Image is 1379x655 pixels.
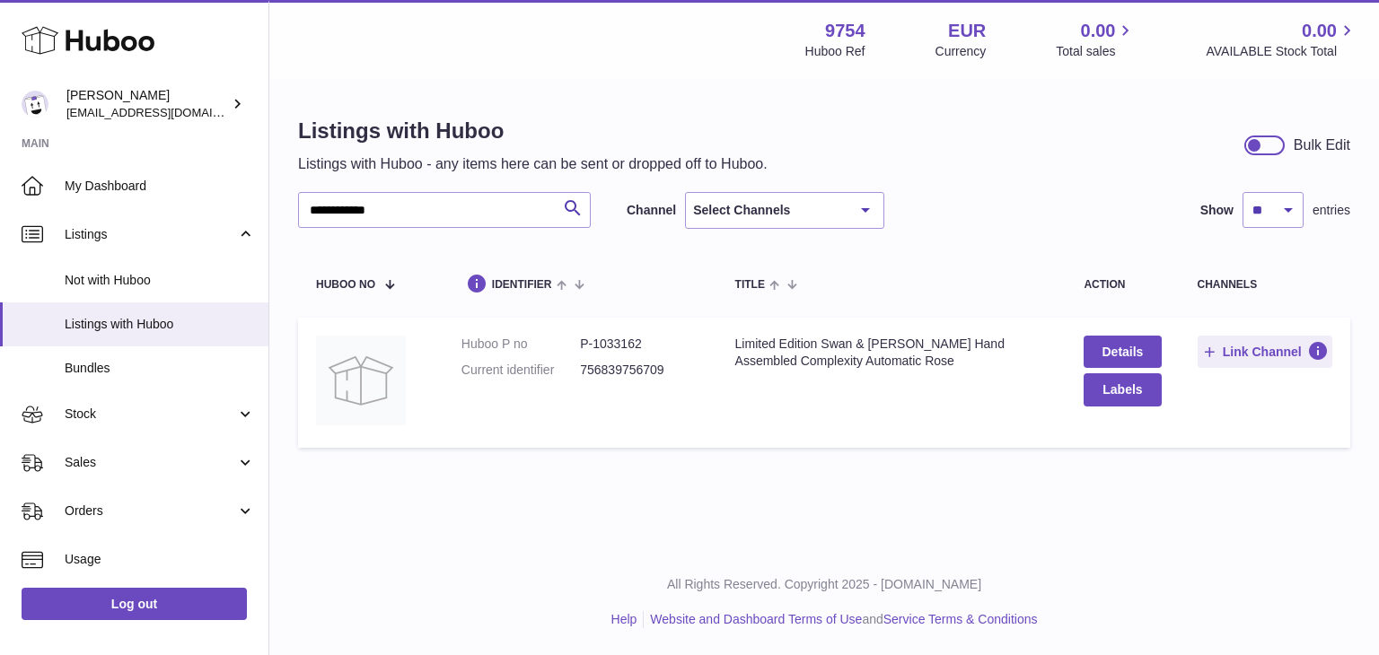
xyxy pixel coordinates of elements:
[935,43,987,60] div: Currency
[580,336,698,353] dd: P-1033162
[65,551,255,568] span: Usage
[1313,202,1350,219] span: entries
[627,202,676,219] label: Channel
[22,91,48,118] img: internalAdmin-9754@internal.huboo.com
[298,154,768,174] p: Listings with Huboo - any items here can be sent or dropped off to Huboo.
[948,19,986,43] strong: EUR
[1206,43,1357,60] span: AVAILABLE Stock Total
[65,316,255,333] span: Listings with Huboo
[735,336,1049,370] div: Limited Edition Swan & [PERSON_NAME] Hand Assembled Complexity Automatic Rose
[1198,279,1333,291] div: channels
[66,105,264,119] span: [EMAIL_ADDRESS][DOMAIN_NAME]
[1223,344,1302,360] span: Link Channel
[1056,19,1136,60] a: 0.00 Total sales
[1198,336,1333,368] button: Link Channel
[22,588,247,620] a: Log out
[66,87,228,121] div: [PERSON_NAME]
[1056,43,1136,60] span: Total sales
[883,612,1038,626] a: Service Terms & Conditions
[461,336,580,353] dt: Huboo P no
[650,612,862,626] a: Website and Dashboard Terms of Use
[284,576,1365,593] p: All Rights Reserved. Copyright 2025 - [DOMAIN_NAME]
[1294,135,1350,155] div: Bulk Edit
[65,360,255,377] span: Bundles
[580,362,698,379] dd: 756839756709
[693,200,790,219] span: Select Channels
[65,226,236,243] span: Listings
[611,612,637,626] a: Help
[65,406,236,423] span: Stock
[65,272,255,289] span: Not with Huboo
[65,178,255,195] span: My Dashboard
[1200,202,1234,219] label: Show
[461,362,580,379] dt: Current identifier
[1206,19,1357,60] a: 0.00 AVAILABLE Stock Total
[1084,373,1161,406] button: Labels
[805,43,865,60] div: Huboo Ref
[735,279,765,291] span: title
[1084,279,1161,291] div: action
[825,19,865,43] strong: 9754
[65,502,236,520] span: Orders
[492,279,552,291] span: identifier
[644,611,1037,628] li: and
[1081,19,1116,43] span: 0.00
[1084,336,1161,368] a: Details
[316,279,375,291] span: Huboo no
[316,336,406,425] img: Limited Edition Swan & Edgar Hand Assembled Complexity Automatic Rose
[65,454,236,471] span: Sales
[298,117,768,145] h1: Listings with Huboo
[1302,19,1337,43] span: 0.00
